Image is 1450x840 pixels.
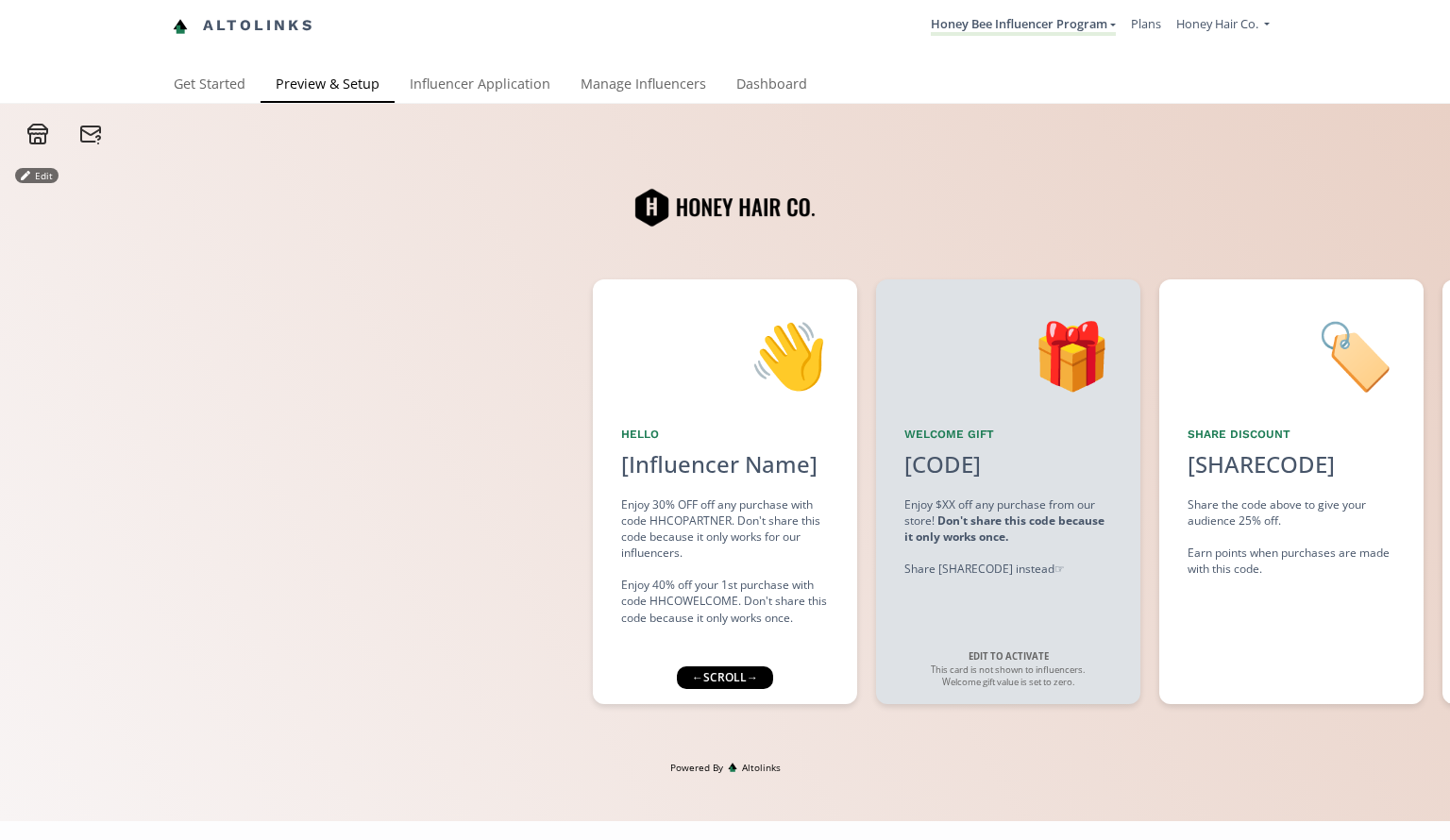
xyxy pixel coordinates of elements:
[1188,496,1395,578] div: Share the code above to give your audience 25% off. Earn points when purchases are made with this...
[631,160,819,255] img: QrgWYwbcqp6j
[904,496,1112,578] div: Enjoy $XX off any purchase from our store! Share [SHARECODE] instead ☞
[395,67,565,105] a: Influencer Application
[159,67,261,105] a: Get Started
[565,67,721,105] a: Manage Influencers
[969,650,1049,663] strong: EDIT TO ACTIVATE
[728,763,737,772] img: favicon-32x32.png
[893,448,992,480] div: [CODE]
[1188,448,1335,480] div: [SHARECODE]
[904,308,1112,404] div: 🎁
[173,19,188,34] img: favicon-32x32.png
[904,427,1112,443] div: Welcome Gift
[261,67,395,105] a: Preview & Setup
[621,427,829,443] div: Hello
[914,650,1103,689] div: This card is not shown to influencers. Welcome gift value is set to zero.
[742,761,781,774] span: Altolinks
[931,15,1116,36] a: Honey Bee Influencer Program
[1188,308,1395,404] div: 🏷️
[621,448,829,480] div: [Influencer Name]
[721,67,822,105] a: Dashboard
[621,496,829,626] div: Enjoy 30% OFF off any purchase with code HHCOPARTNER. Don't share this code because it only works...
[1176,15,1258,32] span: Honey Hair Co.
[1176,15,1270,37] a: Honey Hair Co.
[1131,15,1161,32] a: Plans
[677,666,773,689] div: ← scroll →
[621,308,829,404] div: 👋
[173,10,314,42] a: Altolinks
[670,761,723,774] span: Powered By
[15,168,59,183] button: Edit
[904,512,1104,545] strong: Don't share this code because it only works once.
[1188,427,1395,443] div: Share Discount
